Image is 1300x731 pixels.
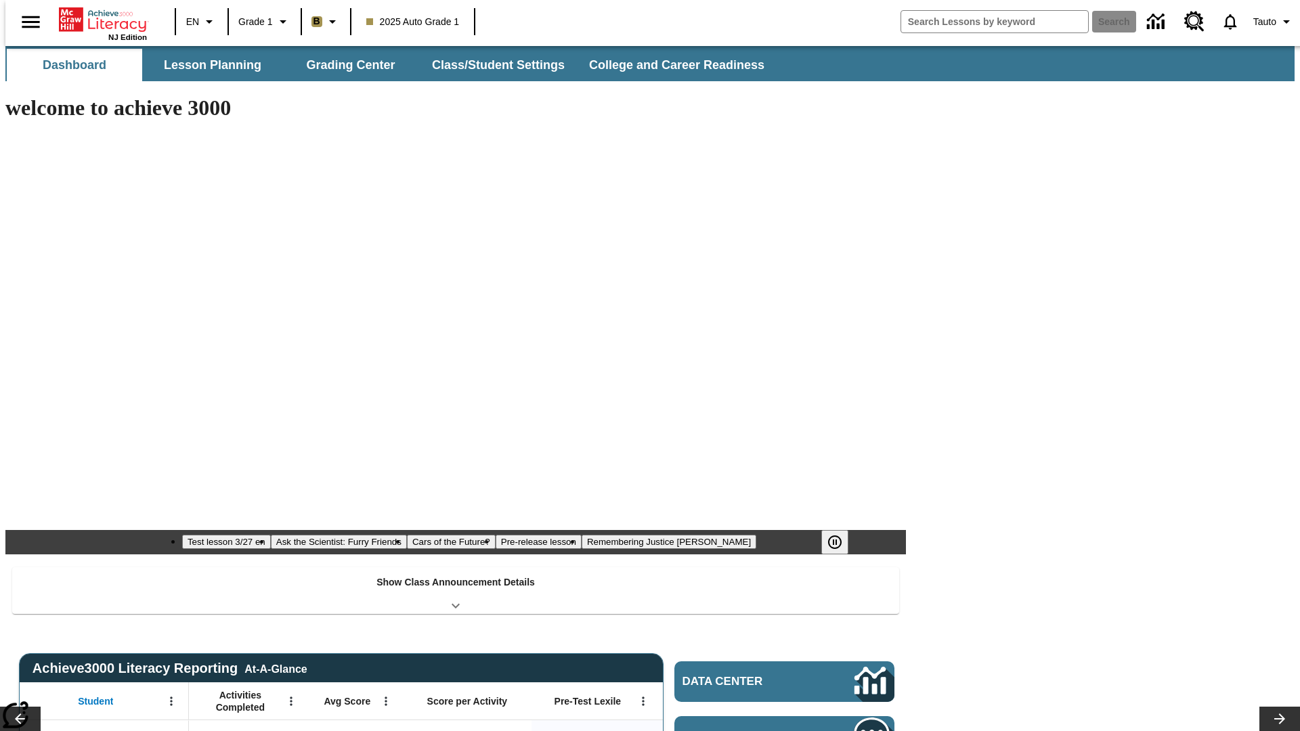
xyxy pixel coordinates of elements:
[12,567,899,614] div: Show Class Announcement Details
[821,530,848,554] button: Pause
[161,691,181,711] button: Open Menu
[7,49,142,81] button: Dashboard
[313,13,320,30] span: B
[306,9,346,34] button: Boost Class color is light brown. Change class color
[5,46,1295,81] div: SubNavbar
[582,535,756,549] button: Slide 5 Remembering Justice O'Connor
[421,49,576,81] button: Class/Student Settings
[59,6,147,33] a: Home
[1176,3,1213,40] a: Resource Center, Will open in new tab
[821,530,862,554] div: Pause
[555,695,622,707] span: Pre-Test Lexile
[196,689,285,713] span: Activities Completed
[145,49,280,81] button: Lesson Planning
[633,691,653,711] button: Open Menu
[186,15,199,29] span: EN
[1253,15,1276,29] span: Tauto
[366,15,460,29] span: 2025 Auto Grade 1
[901,11,1088,32] input: search field
[32,661,307,676] span: Achieve3000 Literacy Reporting
[376,691,396,711] button: Open Menu
[578,49,775,81] button: College and Career Readiness
[5,95,906,120] h1: welcome to achieve 3000
[376,575,535,590] p: Show Class Announcement Details
[59,5,147,41] div: Home
[496,535,582,549] button: Slide 4 Pre-release lesson
[271,535,407,549] button: Slide 2 Ask the Scientist: Furry Friends
[407,535,496,549] button: Slide 3 Cars of the Future?
[182,535,271,549] button: Slide 1 Test lesson 3/27 en
[78,695,113,707] span: Student
[11,2,51,42] button: Open side menu
[674,661,894,702] a: Data Center
[1213,4,1248,39] a: Notifications
[238,15,273,29] span: Grade 1
[427,695,508,707] span: Score per Activity
[5,49,777,81] div: SubNavbar
[324,695,370,707] span: Avg Score
[1259,707,1300,731] button: Lesson carousel, Next
[281,691,301,711] button: Open Menu
[283,49,418,81] button: Grading Center
[1139,3,1176,41] a: Data Center
[180,9,223,34] button: Language: EN, Select a language
[108,33,147,41] span: NJ Edition
[1248,9,1300,34] button: Profile/Settings
[233,9,297,34] button: Grade: Grade 1, Select a grade
[682,675,809,688] span: Data Center
[244,661,307,675] div: At-A-Glance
